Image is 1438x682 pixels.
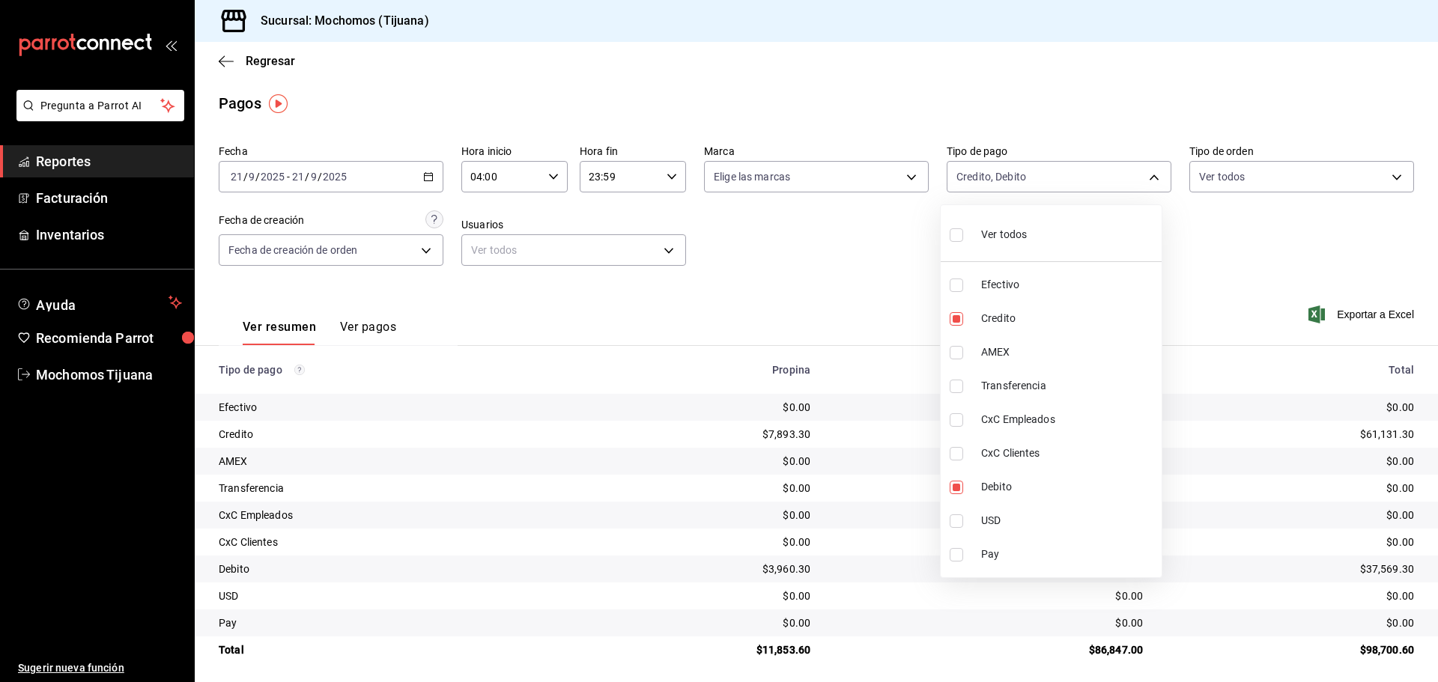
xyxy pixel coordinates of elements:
[981,227,1027,243] span: Ver todos
[981,412,1156,427] span: CxC Empleados
[981,479,1156,495] span: Debito
[981,513,1156,529] span: USD
[981,344,1156,360] span: AMEX
[981,546,1156,562] span: Pay
[981,445,1156,461] span: CxC Clientes
[981,277,1156,293] span: Efectivo
[981,378,1156,394] span: Transferencia
[269,94,288,113] img: Tooltip marker
[981,311,1156,326] span: Credito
